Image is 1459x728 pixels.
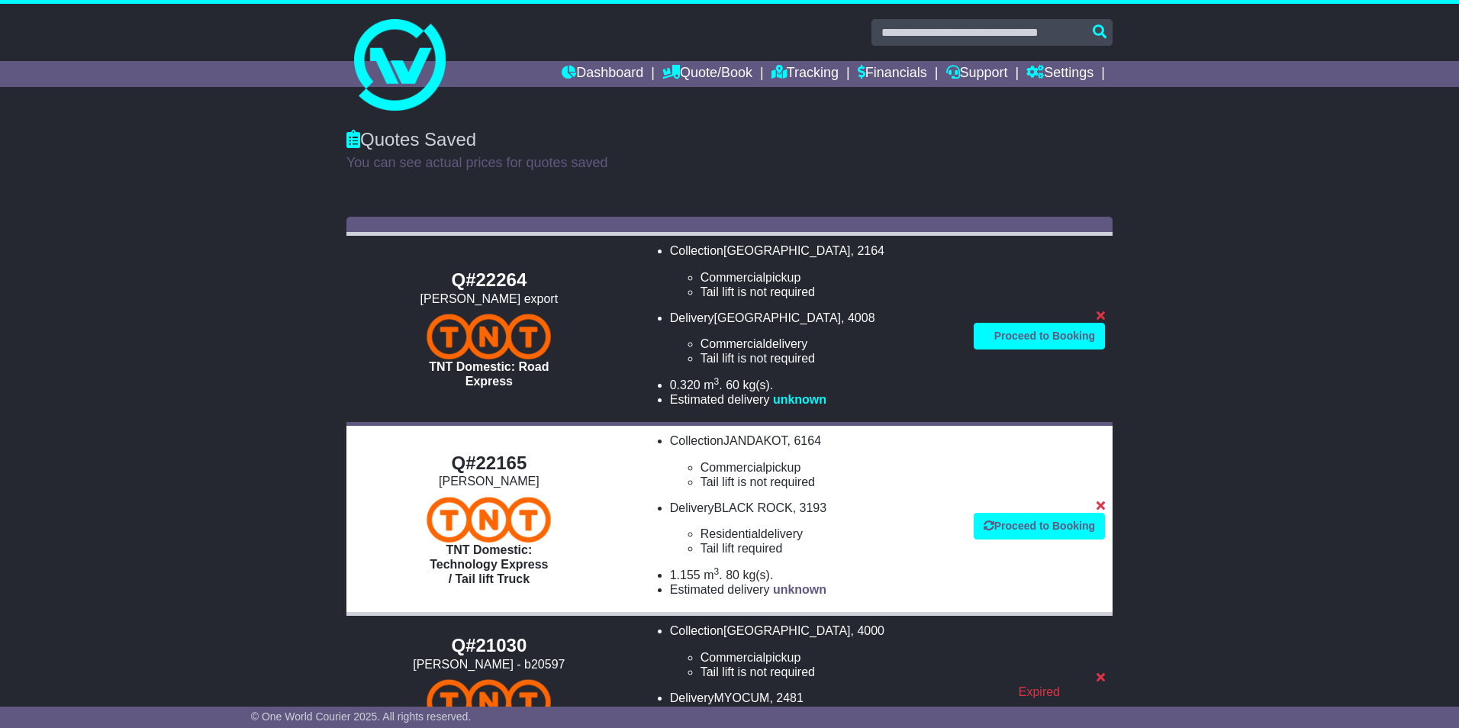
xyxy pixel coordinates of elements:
[723,244,851,257] span: [GEOGRAPHIC_DATA]
[1026,61,1093,87] a: Settings
[562,61,643,87] a: Dashboard
[704,378,722,391] span: m .
[773,583,826,596] span: unknown
[670,392,958,407] li: Estimated delivery
[701,665,958,679] li: Tail lift is not required
[670,311,958,366] li: Delivery
[974,513,1105,540] a: Proceed to Booking
[354,657,624,672] div: [PERSON_NAME] - b20597
[946,61,1008,87] a: Support
[346,129,1113,151] div: Quotes Saved
[701,475,958,489] li: Tail lift is not required
[670,433,958,489] li: Collection
[427,314,551,359] img: TNT Domestic: Road Express
[346,155,1113,172] p: You can see actual prices for quotes saved
[714,376,720,387] sup: 3
[701,541,958,556] li: Tail lift required
[851,244,884,257] span: , 2164
[701,270,958,285] li: pickup
[841,311,874,324] span: , 4008
[723,624,851,637] span: [GEOGRAPHIC_DATA]
[726,569,739,581] span: 80
[701,460,958,475] li: pickup
[354,269,624,292] div: Q#22264
[773,393,826,406] span: unknown
[701,337,958,351] li: delivery
[701,527,958,541] li: delivery
[723,434,787,447] span: JANDAKOT
[670,569,701,581] span: 1.155
[670,582,958,597] li: Estimated delivery
[771,61,839,87] a: Tracking
[701,461,765,474] span: Commercial
[354,635,624,657] div: Q#21030
[430,543,548,585] span: TNT Domestic: Technology Express / Tail lift Truck
[701,285,958,299] li: Tail lift is not required
[858,61,927,87] a: Financials
[670,378,701,391] span: 0.320
[787,434,821,447] span: , 6164
[670,623,958,679] li: Collection
[427,679,551,725] img: TNT Domestic: Technology Express / Tail lift Truck
[742,378,773,391] span: kg(s).
[714,566,720,577] sup: 3
[354,292,624,306] div: [PERSON_NAME] export
[354,474,624,488] div: [PERSON_NAME]
[662,61,752,87] a: Quote/Book
[974,323,1105,350] a: Proceed to Booking
[714,691,770,704] span: MYOCUM
[714,501,793,514] span: BLACK ROCK
[670,243,958,299] li: Collection
[714,311,842,324] span: [GEOGRAPHIC_DATA]
[793,501,826,514] span: , 3193
[701,527,761,540] span: Residential
[670,501,958,556] li: Delivery
[251,710,472,723] span: © One World Courier 2025. All rights reserved.
[704,569,722,581] span: m .
[769,691,803,704] span: , 2481
[701,650,958,665] li: pickup
[701,337,765,350] span: Commercial
[427,497,551,543] img: TNT Domestic: Technology Express / Tail lift Truck
[429,360,549,388] span: TNT Domestic: Road Express
[701,651,765,664] span: Commercial
[701,271,765,284] span: Commercial
[701,351,958,366] li: Tail lift is not required
[974,685,1105,699] div: Expired
[742,569,773,581] span: kg(s).
[354,453,624,475] div: Q#22165
[726,378,739,391] span: 60
[851,624,884,637] span: , 4000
